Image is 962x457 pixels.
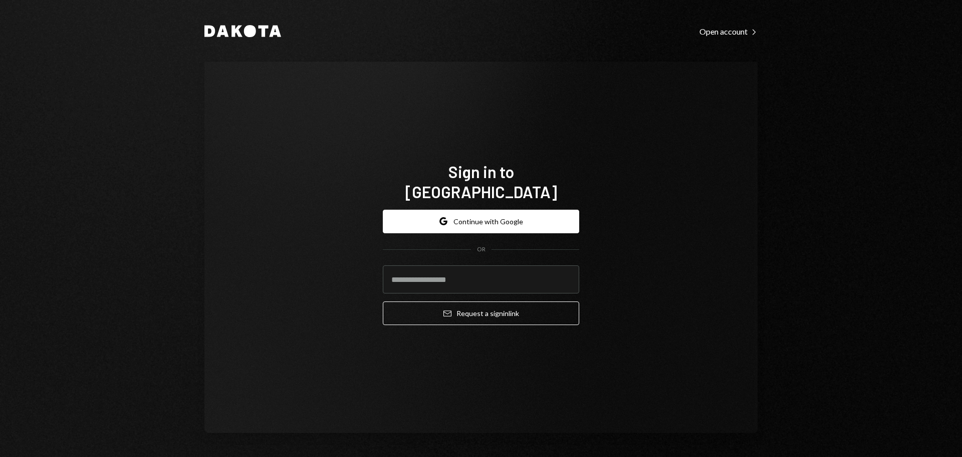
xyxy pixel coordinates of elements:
div: OR [477,245,486,254]
button: Request a signinlink [383,301,579,325]
a: Open account [699,26,758,37]
h1: Sign in to [GEOGRAPHIC_DATA] [383,162,579,202]
button: Continue with Google [383,210,579,233]
div: Open account [699,27,758,37]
